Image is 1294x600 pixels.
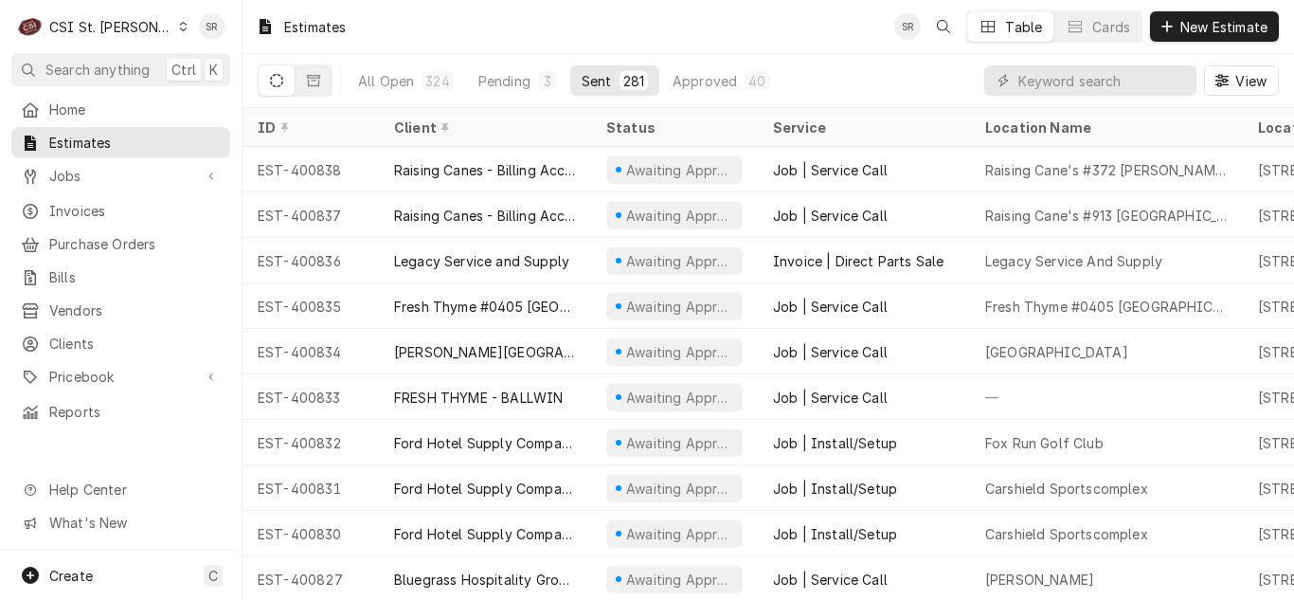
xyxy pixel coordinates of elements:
a: Go to What's New [11,507,230,538]
a: Estimates [11,127,230,158]
div: EST-400832 [243,420,379,465]
div: Pending [478,71,530,91]
div: CSI St. [PERSON_NAME] [49,17,172,37]
div: Job | Service Call [773,388,888,408]
div: EST-400830 [243,511,379,556]
div: Status [606,118,739,137]
div: Job | Service Call [773,297,888,317]
div: Fox Run Golf Club [985,433,1104,453]
div: Ford Hotel Supply Company [394,524,576,544]
div: Sent [582,71,612,91]
div: Client [394,118,572,137]
span: What's New [49,513,219,533]
div: Job | Service Call [773,342,888,362]
span: Pricebook [49,367,192,387]
div: Awaiting Approval [624,388,735,408]
div: Job | Install/Setup [773,433,897,453]
div: — [970,374,1243,420]
div: FRESH THYME - BALLWIN [394,388,563,408]
div: Ford Hotel Supply Company [394,479,576,499]
span: Ctrl [171,60,196,80]
span: K [209,60,218,80]
div: Raising Canes - Billing Account [394,206,576,226]
div: Job | Install/Setup [773,479,897,499]
div: EST-400831 [243,465,379,511]
div: [PERSON_NAME] [985,570,1094,590]
div: Awaiting Approval [624,297,735,317]
a: Go to Pricebook [11,361,230,392]
div: All Open [358,71,414,91]
div: Stephani Roth's Avatar [199,13,225,40]
span: Clients [49,334,221,354]
div: Awaiting Approval [624,206,735,226]
div: Ford Hotel Supply Company [394,433,576,453]
span: Create [49,568,93,584]
div: Awaiting Approval [624,342,735,362]
div: 324 [425,71,449,91]
span: Reports [49,402,221,422]
div: Location Name [985,118,1224,137]
a: Bills [11,262,230,293]
a: Clients [11,328,230,359]
div: EST-400838 [243,147,379,192]
span: New Estimate [1177,17,1271,37]
span: View [1231,71,1270,91]
div: Raising Canes - Billing Account [394,160,576,180]
span: C [208,566,218,586]
a: Reports [11,396,230,427]
div: Carshield Sportscomplex [985,524,1148,544]
div: SR [199,13,225,40]
div: [PERSON_NAME][GEOGRAPHIC_DATA] [394,342,576,362]
a: Purchase Orders [11,228,230,260]
div: EST-400835 [243,283,379,329]
div: Invoice | Direct Parts Sale [773,251,944,271]
div: Awaiting Approval [624,570,735,590]
div: [GEOGRAPHIC_DATA] [985,342,1128,362]
div: EST-400837 [243,192,379,238]
div: 3 [542,71,553,91]
a: Go to Jobs [11,160,230,191]
span: Estimates [49,133,221,153]
div: Raising Cane's #372 [PERSON_NAME] [985,160,1228,180]
a: Go to Help Center [11,474,230,505]
div: Legacy Service And Supply [985,251,1162,271]
div: Awaiting Approval [624,479,735,499]
span: Search anything [45,60,150,80]
span: Jobs [49,166,192,186]
button: View [1204,65,1279,96]
div: CSI St. Louis's Avatar [17,13,44,40]
div: Awaiting Approval [624,524,735,544]
button: New Estimate [1150,11,1279,42]
div: EST-400836 [243,238,379,283]
div: Fresh Thyme #0405 [GEOGRAPHIC_DATA] [394,297,576,317]
div: Stephani Roth's Avatar [894,13,921,40]
div: Fresh Thyme #0405 [GEOGRAPHIC_DATA] [985,297,1228,317]
div: Carshield Sportscomplex [985,479,1148,499]
span: Vendors [49,300,221,320]
div: Cards [1092,17,1130,37]
div: Awaiting Approval [624,160,735,180]
span: Purchase Orders [49,234,221,254]
div: SR [894,13,921,40]
div: ID [258,118,360,137]
span: Home [49,100,221,119]
div: Bluegrass Hospitality Group - BHG [394,570,576,590]
a: Home [11,94,230,125]
div: Job | Service Call [773,160,888,180]
div: Awaiting Approval [624,433,735,453]
div: Legacy Service and Supply [394,251,569,271]
div: Raising Cane's #913 [GEOGRAPHIC_DATA] [985,206,1228,226]
div: 40 [748,71,765,91]
div: Job | Service Call [773,206,888,226]
input: Keyword search [1018,65,1187,96]
button: Open search [928,11,959,42]
div: Job | Install/Setup [773,524,897,544]
div: Approved [673,71,737,91]
div: EST-400834 [243,329,379,374]
div: Job | Service Call [773,570,888,590]
div: 281 [623,71,644,91]
a: Vendors [11,295,230,326]
a: Invoices [11,195,230,227]
div: Service [773,118,951,137]
span: Help Center [49,480,219,500]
